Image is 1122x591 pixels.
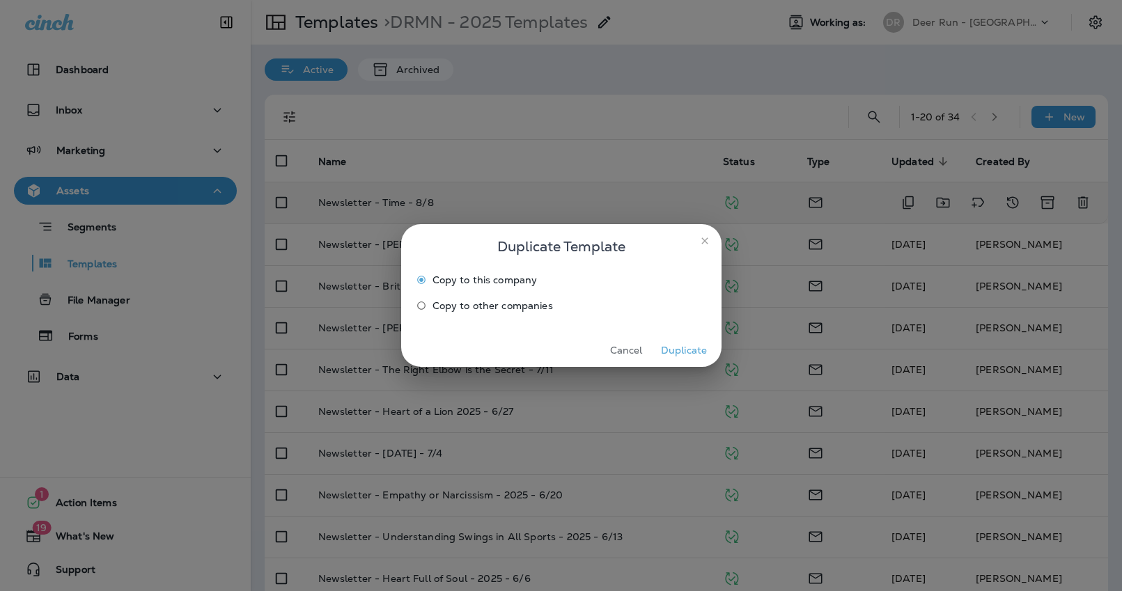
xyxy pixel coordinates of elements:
[600,340,653,361] button: Cancel
[497,235,625,258] span: Duplicate Template
[658,340,710,361] button: Duplicate
[433,300,553,311] span: Copy to other companies
[433,274,538,285] span: Copy to this company
[694,230,716,252] button: close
